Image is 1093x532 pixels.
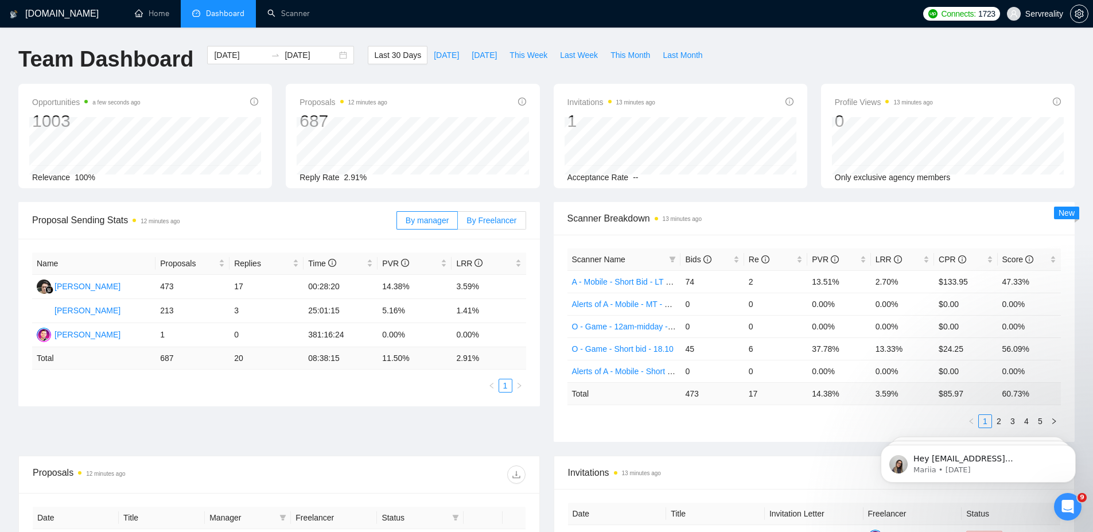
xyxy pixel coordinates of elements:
[572,367,722,376] a: Alerts of A - Mobile - Short Bid - LT - 18/10
[560,49,598,61] span: Last Week
[567,95,655,109] span: Invitations
[1071,9,1088,18] span: setting
[958,255,966,263] span: info-circle
[230,323,304,347] td: 0
[993,415,1005,428] a: 2
[1047,414,1061,428] button: right
[452,347,526,370] td: 2.91 %
[572,255,625,264] span: Scanner Name
[155,323,230,347] td: 1
[667,251,678,268] span: filter
[871,337,934,360] td: 13.33%
[831,255,839,263] span: info-circle
[33,507,119,529] th: Date
[680,270,744,293] td: 74
[10,5,18,24] img: logo
[1070,5,1088,23] button: setting
[1002,255,1033,264] span: Score
[567,211,1061,226] span: Scanner Breakdown
[934,382,997,405] td: $ 85.97
[807,382,870,405] td: 14.38 %
[205,507,291,529] th: Manager
[37,279,51,294] img: DF
[285,49,337,61] input: End date
[452,299,526,323] td: 1.41%
[465,46,503,64] button: [DATE]
[92,99,140,106] time: a few seconds ago
[434,49,459,61] span: [DATE]
[401,259,409,267] span: info-circle
[378,347,452,370] td: 11.50 %
[680,293,744,315] td: 0
[871,315,934,337] td: 0.00%
[37,304,51,318] img: CK
[785,98,794,106] span: info-circle
[474,259,483,267] span: info-circle
[155,347,230,370] td: 687
[155,299,230,323] td: 213
[744,293,807,315] td: 0
[516,382,523,389] span: right
[37,329,120,339] a: OB[PERSON_NAME]
[499,379,512,393] li: 1
[1047,414,1061,428] li: Next Page
[308,259,336,268] span: Time
[488,382,495,389] span: left
[230,347,304,370] td: 20
[299,173,339,182] span: Reply Rate
[669,256,676,263] span: filter
[304,347,378,370] td: 08:38:15
[554,46,604,64] button: Last Week
[135,9,169,18] a: homeHome
[894,255,902,263] span: info-circle
[230,275,304,299] td: 17
[968,418,975,425] span: left
[32,110,141,132] div: 1003
[934,315,997,337] td: $0.00
[1010,10,1018,18] span: user
[304,299,378,323] td: 25:01:15
[1006,415,1019,428] a: 3
[328,259,336,267] span: info-circle
[304,323,378,347] td: 381:16:24
[299,95,387,109] span: Proposals
[234,257,290,270] span: Replies
[1033,414,1047,428] li: 5
[807,337,870,360] td: 37.78%
[835,110,933,132] div: 0
[55,328,120,341] div: [PERSON_NAME]
[998,337,1061,360] td: 56.09%
[230,253,304,275] th: Replies
[32,95,141,109] span: Opportunities
[622,470,661,476] time: 13 minutes ago
[876,255,902,264] span: LRR
[1020,414,1033,428] li: 4
[992,414,1006,428] li: 2
[32,173,70,182] span: Relevance
[893,99,932,106] time: 13 minutes ago
[485,379,499,393] button: left
[1053,98,1061,106] span: info-circle
[835,173,951,182] span: Only exclusive agency members
[271,51,280,60] span: swap-right
[656,46,709,64] button: Last Month
[871,293,934,315] td: 0.00%
[964,414,978,428] button: left
[979,415,991,428] a: 1
[427,46,465,64] button: [DATE]
[277,509,289,526] span: filter
[485,379,499,393] li: Previous Page
[86,471,125,477] time: 12 minutes ago
[452,323,526,347] td: 0.00%
[250,98,258,106] span: info-circle
[55,280,120,293] div: [PERSON_NAME]
[568,503,667,525] th: Date
[744,360,807,382] td: 0
[382,259,409,268] span: PVR
[512,379,526,393] button: right
[55,304,120,317] div: [PERSON_NAME]
[452,275,526,299] td: 3.59%
[610,49,650,61] span: This Month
